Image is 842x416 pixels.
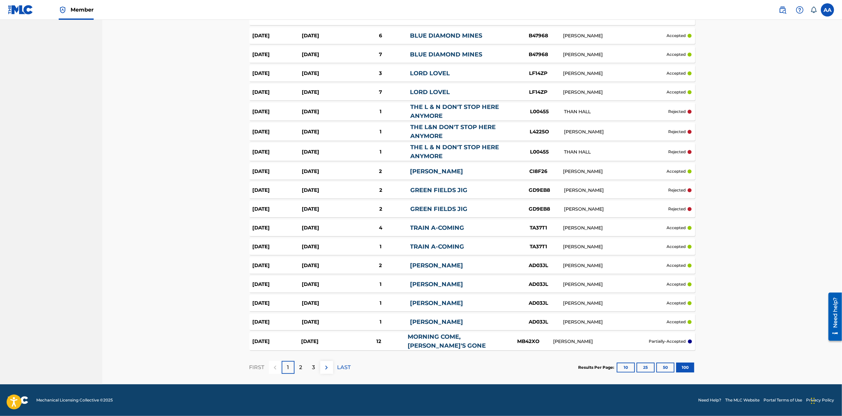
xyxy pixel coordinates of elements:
a: Portal Terms of Use [764,397,802,403]
div: [PERSON_NAME] [563,32,667,39]
div: [DATE] [253,224,302,232]
div: Chat Widget [809,384,842,416]
div: THAN HALL [564,108,668,115]
button: 25 [637,363,655,372]
a: TRAIN A-COMING [410,224,464,231]
div: [PERSON_NAME] [563,262,667,269]
div: L00455 [515,148,564,156]
a: GREEN FIELDS JIG [410,187,467,194]
div: [DATE] [253,299,302,307]
img: search [779,6,787,14]
div: L00455 [515,108,564,116]
div: [PERSON_NAME] [563,168,667,175]
div: [DATE] [253,32,302,40]
div: [PERSON_NAME] [563,89,667,96]
a: Privacy Policy [806,397,834,403]
div: [DATE] [302,243,351,251]
div: [DATE] [302,88,351,96]
p: rejected [668,109,686,115]
a: GREEN FIELDS JIG [410,205,467,213]
div: [PERSON_NAME] [564,187,668,194]
span: Member [71,6,94,14]
button: 50 [656,363,674,372]
a: LORD LOVEL [410,70,450,77]
div: [DATE] [301,338,350,345]
div: [DATE] [253,262,302,269]
div: 1 [351,148,411,156]
div: 2 [351,187,411,194]
div: [DATE] [253,88,302,96]
a: THE L&N DON'T STOP HERE ANYMORE [410,123,496,140]
div: THAN HALL [564,149,668,156]
div: 2 [351,168,410,175]
p: accepted [667,89,686,95]
p: partially-accepted [649,338,686,344]
div: LF14ZP [514,70,563,77]
p: 3 [312,364,315,371]
div: Notifications [810,7,817,13]
a: BLUE DIAMOND MINES [410,32,483,39]
div: [DATE] [302,318,351,326]
div: [DATE] [302,108,351,116]
p: rejected [668,149,686,155]
p: accepted [667,225,686,231]
img: right [323,364,330,371]
p: LAST [337,364,351,371]
a: THE L & N DON'T STOP HERE ANYMORE [410,103,499,120]
div: 12 [350,338,408,345]
div: AD03JL [514,262,563,269]
div: GD9EB8 [515,187,564,194]
img: help [796,6,804,14]
div: [DATE] [253,51,302,58]
div: [PERSON_NAME] [563,243,667,250]
a: The MLC Website [725,397,760,403]
div: GD9EB8 [515,205,564,213]
p: rejected [668,129,686,135]
div: [PERSON_NAME] [564,206,668,213]
div: 1 [351,108,411,116]
a: [PERSON_NAME] [410,318,463,326]
div: [DATE] [302,224,351,232]
div: 1 [351,318,410,326]
div: Drag [811,391,815,411]
div: B47968 [514,32,563,40]
div: [DATE] [302,51,351,58]
a: [PERSON_NAME] [410,299,463,307]
a: LORD LOVEL [410,88,450,96]
div: [DATE] [253,187,302,194]
p: accepted [667,262,686,268]
div: [DATE] [253,148,302,156]
p: accepted [667,168,686,174]
div: [DATE] [302,262,351,269]
p: 1 [287,364,289,371]
img: Top Rightsholder [59,6,67,14]
div: [DATE] [253,168,302,175]
div: [DATE] [253,128,302,136]
p: FIRST [249,364,265,371]
div: [DATE] [253,243,302,251]
div: [DATE] [253,205,302,213]
a: [PERSON_NAME] [410,281,463,288]
div: AD03JL [514,281,563,288]
p: 2 [299,364,302,371]
div: [PERSON_NAME] [563,281,667,288]
iframe: Resource Center [824,290,842,343]
div: AD03JL [514,318,563,326]
div: MB42XO [504,338,553,345]
div: [PERSON_NAME] [563,51,667,58]
a: THE L & N DON'T STOP HERE ANYMORE [410,144,499,160]
div: 2 [351,262,410,269]
a: [PERSON_NAME] [410,262,463,269]
p: rejected [668,187,686,193]
div: [DATE] [253,108,302,116]
div: 3 [351,70,410,77]
span: Mechanical Licensing Collective © 2025 [36,397,113,403]
div: 2 [351,205,411,213]
a: TRAIN A-COMING [410,243,464,250]
div: 1 [351,281,410,288]
a: BLUE DIAMOND MINES [410,13,483,20]
div: B47968 [514,51,563,58]
p: accepted [667,33,686,39]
